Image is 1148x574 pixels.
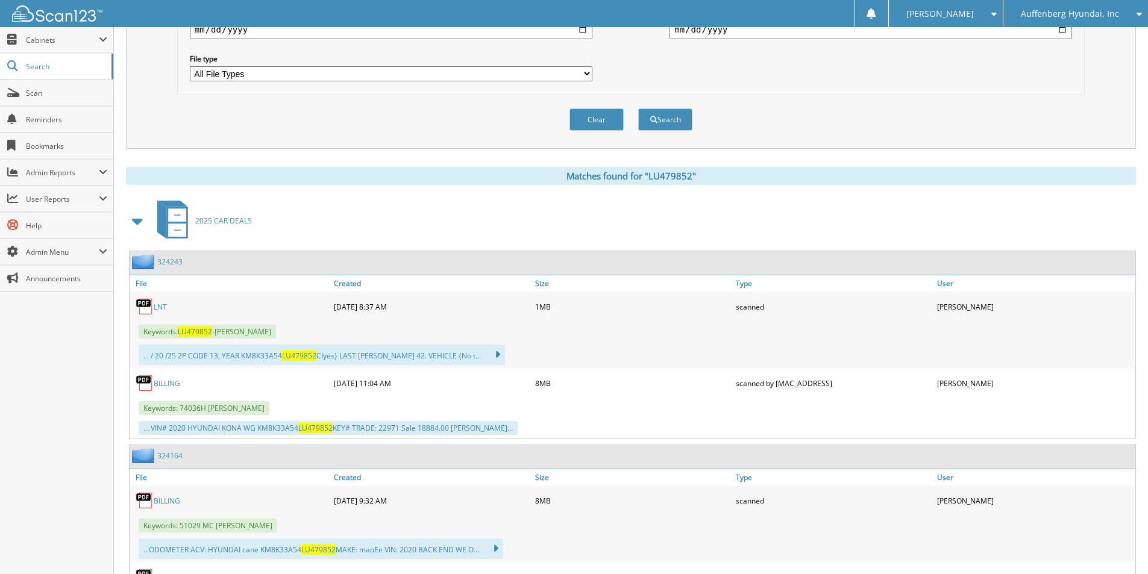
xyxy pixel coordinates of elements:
span: 2025 CAR DEALS [195,216,252,226]
div: [DATE] 8:37 AM [331,295,532,319]
span: Admin Menu [26,247,99,257]
div: [PERSON_NAME] [934,488,1135,513]
input: end [670,20,1072,39]
a: Size [532,275,733,292]
span: Auffenberg Hyundai, Inc [1021,10,1119,17]
div: 1MB [532,295,733,319]
a: 324164 [157,451,183,461]
img: PDF.png [136,374,154,392]
span: Search [26,61,105,72]
span: Keywords: 51029 MC [PERSON_NAME] [139,519,277,532]
div: scanned [733,488,934,513]
span: LU479852 [178,326,212,337]
div: [PERSON_NAME] [934,295,1135,319]
span: Announcements [26,273,107,284]
a: Created [331,469,532,485]
div: ... / 20 /25 2P CODE 13, YEAR KM8K33A54 Clyes} LAST [PERSON_NAME] 42. VEHICLE {No t... [139,345,505,365]
a: User [934,469,1135,485]
img: PDF.png [136,491,154,510]
span: Scan [26,88,107,98]
span: User Reports [26,194,99,204]
a: 2025 CAR DEALS [150,197,252,245]
div: [DATE] 9:32 AM [331,488,532,513]
a: BILLING [154,496,180,506]
a: File [130,469,331,485]
span: Reminders [26,114,107,125]
a: BILLING [154,378,180,388]
div: [DATE] 11:04 AM [331,371,532,395]
a: Size [532,469,733,485]
a: File [130,275,331,292]
label: File type [190,54,592,64]
span: Admin Reports [26,167,99,178]
div: [PERSON_NAME] [934,371,1135,395]
div: Matches found for "LU479852" [126,167,1136,185]
a: Created [331,275,532,292]
span: Bookmarks [26,141,107,151]
div: scanned [733,295,934,319]
img: folder2.png [132,254,157,269]
div: scanned by [MAC_ADDRESS] [733,371,934,395]
span: Keywords: 74036H [PERSON_NAME] [139,401,269,415]
div: 8MB [532,488,733,513]
span: Help [26,220,107,231]
a: 324243 [157,257,183,267]
img: folder2.png [132,448,157,463]
button: Clear [569,108,624,131]
a: LNT [154,302,167,312]
a: Type [733,275,934,292]
input: start [190,20,592,39]
a: User [934,275,1135,292]
div: 8MB [532,371,733,395]
a: Type [733,469,934,485]
img: PDF.png [136,298,154,316]
iframe: Chat Widget [1088,516,1148,574]
img: scan123-logo-white.svg [12,5,102,22]
span: Keywords: -[PERSON_NAME] [139,325,276,338]
div: ...ODOMETER ACV: HYUNDAI cane KM8K33A54 MAKE: maoEe VIN: 2020 BACK END WE O... [139,538,503,559]
span: LU479852 [282,351,316,361]
span: LU479852 [298,423,333,433]
span: LU479852 [301,544,336,555]
button: Search [638,108,692,131]
span: [PERSON_NAME] [906,10,974,17]
span: Cabinets [26,35,99,45]
div: ... VIN# 2020 HYUNDAI KONA WG KM8K33A54 KEY# TRADE: 22971 Sale 18884.00 [PERSON_NAME]... [139,421,518,435]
